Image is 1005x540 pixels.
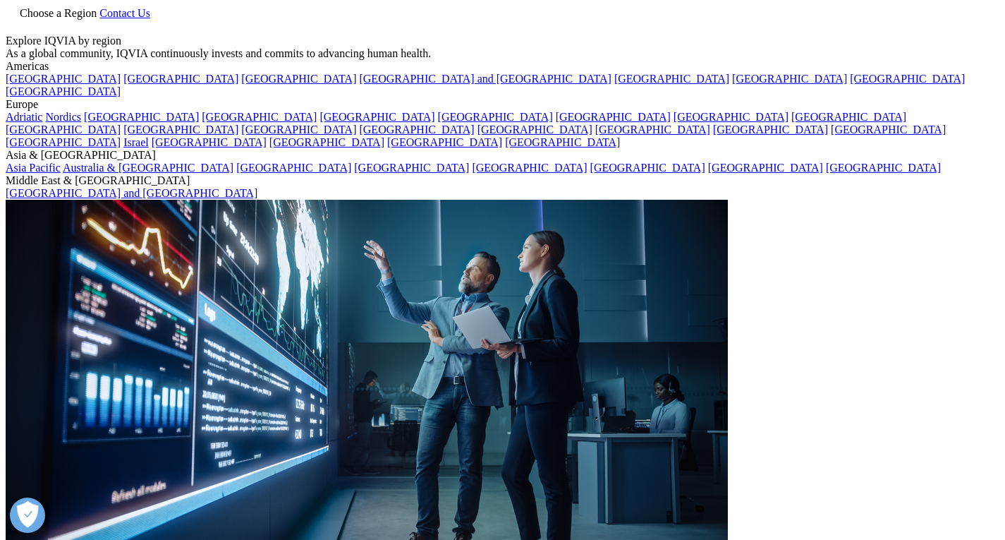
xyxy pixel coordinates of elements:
[477,124,592,136] a: [GEOGRAPHIC_DATA]
[6,187,257,199] a: [GEOGRAPHIC_DATA] and [GEOGRAPHIC_DATA]
[359,73,611,85] a: [GEOGRAPHIC_DATA] and [GEOGRAPHIC_DATA]
[831,124,946,136] a: [GEOGRAPHIC_DATA]
[674,111,788,123] a: [GEOGRAPHIC_DATA]
[713,124,828,136] a: [GEOGRAPHIC_DATA]
[595,124,710,136] a: [GEOGRAPHIC_DATA]
[472,162,587,174] a: [GEOGRAPHIC_DATA]
[20,7,97,19] span: Choose a Region
[614,73,729,85] a: [GEOGRAPHIC_DATA]
[10,498,45,533] button: Open Preferences
[6,47,999,60] div: As a global community, IQVIA continuously invests and commits to advancing human health.
[123,136,149,148] a: Israel
[6,35,999,47] div: Explore IQVIA by region
[319,111,434,123] a: [GEOGRAPHIC_DATA]
[6,73,121,85] a: [GEOGRAPHIC_DATA]
[45,111,81,123] a: Nordics
[84,111,199,123] a: [GEOGRAPHIC_DATA]
[850,73,965,85] a: [GEOGRAPHIC_DATA]
[556,111,671,123] a: [GEOGRAPHIC_DATA]
[152,136,267,148] a: [GEOGRAPHIC_DATA]
[791,111,906,123] a: [GEOGRAPHIC_DATA]
[732,73,847,85] a: [GEOGRAPHIC_DATA]
[590,162,705,174] a: [GEOGRAPHIC_DATA]
[6,174,999,187] div: Middle East & [GEOGRAPHIC_DATA]
[6,85,121,97] a: [GEOGRAPHIC_DATA]
[438,111,553,123] a: [GEOGRAPHIC_DATA]
[826,162,941,174] a: [GEOGRAPHIC_DATA]
[387,136,502,148] a: [GEOGRAPHIC_DATA]
[6,111,42,123] a: Adriatic
[6,149,999,162] div: Asia & [GEOGRAPHIC_DATA]
[123,73,238,85] a: [GEOGRAPHIC_DATA]
[241,73,356,85] a: [GEOGRAPHIC_DATA]
[6,98,999,111] div: Europe
[708,162,823,174] a: [GEOGRAPHIC_DATA]
[354,162,469,174] a: [GEOGRAPHIC_DATA]
[99,7,150,19] a: Contact Us
[6,162,61,174] a: Asia Pacific
[236,162,351,174] a: [GEOGRAPHIC_DATA]
[6,60,999,73] div: Americas
[6,124,121,136] a: [GEOGRAPHIC_DATA]
[123,124,238,136] a: [GEOGRAPHIC_DATA]
[6,136,121,148] a: [GEOGRAPHIC_DATA]
[202,111,317,123] a: [GEOGRAPHIC_DATA]
[241,124,356,136] a: [GEOGRAPHIC_DATA]
[63,162,233,174] a: Australia & [GEOGRAPHIC_DATA]
[359,124,474,136] a: [GEOGRAPHIC_DATA]
[269,136,384,148] a: [GEOGRAPHIC_DATA]
[505,136,620,148] a: [GEOGRAPHIC_DATA]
